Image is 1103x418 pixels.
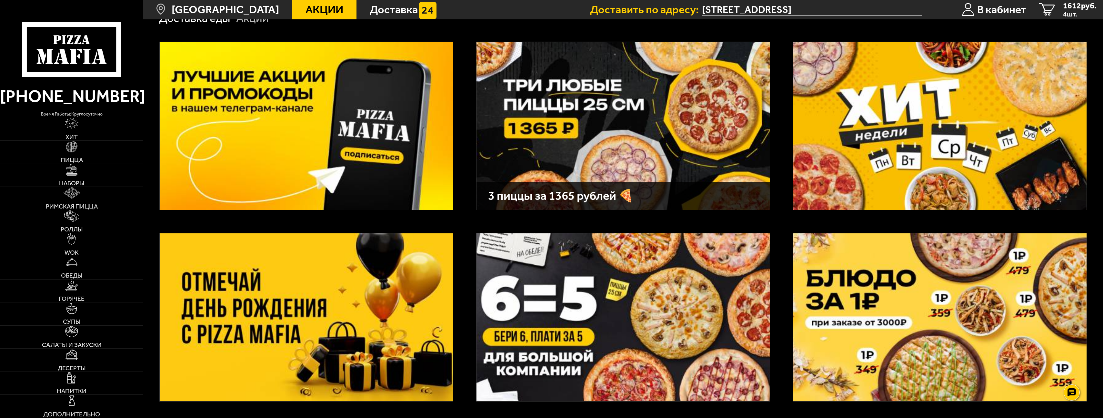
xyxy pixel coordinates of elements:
[702,4,923,16] input: Ваш адрес доставки
[65,134,78,140] span: Хит
[61,226,83,232] span: Роллы
[419,2,436,19] img: 15daf4d41897b9f0e9f617042186c801.svg
[43,411,100,417] span: Дополнительно
[59,296,85,302] span: Горячее
[488,190,758,202] h3: 3 пиццы за 1365 рублей 🍕
[1063,11,1097,17] span: 4 шт.
[65,250,79,256] span: WOK
[42,342,102,348] span: Салаты и закуски
[46,203,98,209] span: Римская пицца
[159,11,235,25] a: Доставка еды-
[977,4,1026,15] span: В кабинет
[63,319,81,325] span: Супы
[61,272,83,279] span: Обеды
[1063,2,1097,10] span: 1612 руб.
[57,388,86,394] span: Напитки
[590,4,702,15] span: Доставить по адресу:
[59,180,85,186] span: Наборы
[61,157,83,163] span: Пицца
[702,4,923,16] span: Дальневосточный проспект, 74
[58,365,86,371] span: Десерты
[476,42,770,210] a: 3 пиццы за 1365 рублей 🍕
[306,4,343,15] span: Акции
[172,4,279,15] span: [GEOGRAPHIC_DATA]
[370,4,418,15] span: Доставка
